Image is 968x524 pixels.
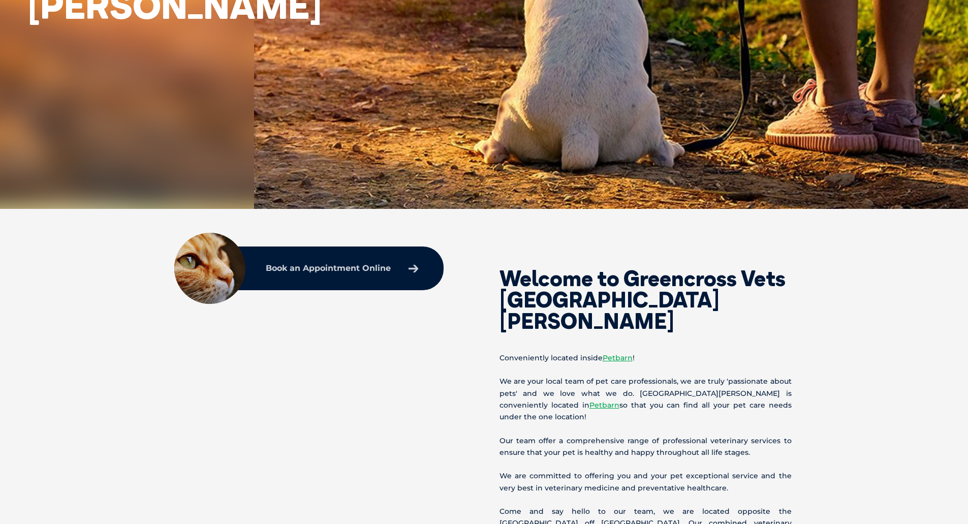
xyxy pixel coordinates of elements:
p: We are your local team of pet care professionals, we are truly 'passionate about pets' and we lov... [499,376,792,423]
a: Petbarn [589,400,619,410]
p: Book an Appointment Online [266,264,391,272]
a: Petbarn [603,353,633,362]
h2: Welcome to Greencross Vets [GEOGRAPHIC_DATA][PERSON_NAME] [499,268,792,332]
p: Conveniently located inside ! [499,352,792,364]
a: Book an Appointment Online [261,259,423,278]
p: We are committed to offering you and your pet exceptional service and the very best in veterinary... [499,470,792,494]
p: Our team offer a comprehensive range of professional veterinary services to ensure that your pet ... [499,435,792,458]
